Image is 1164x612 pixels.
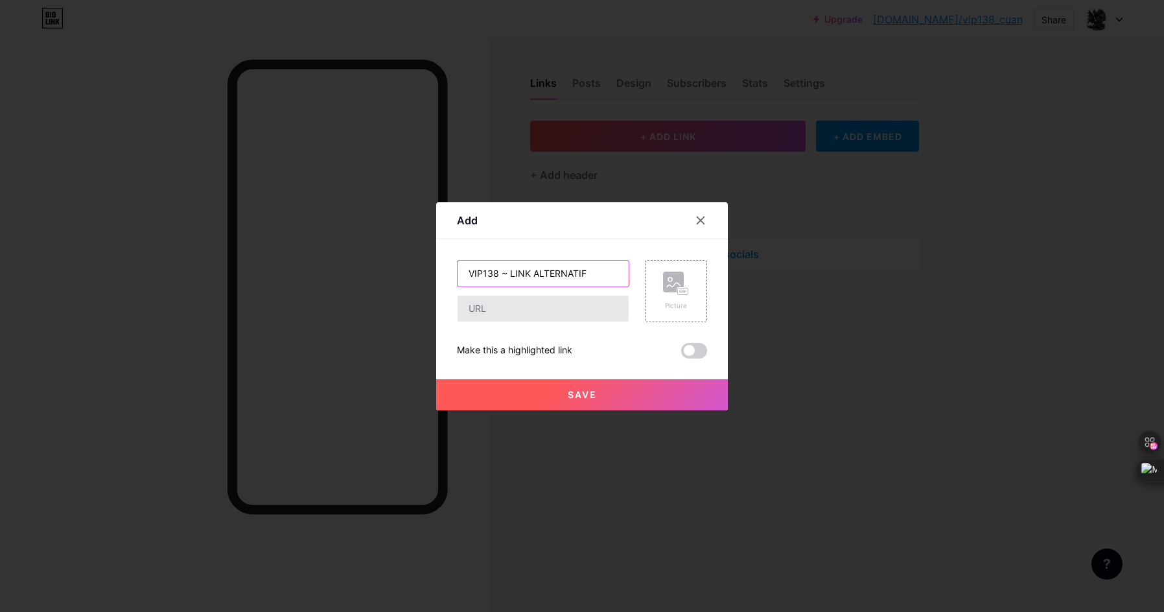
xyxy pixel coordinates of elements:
div: Add [457,213,478,228]
input: URL [458,296,629,322]
div: Picture [663,301,689,311]
input: Title [458,261,629,287]
button: Save [436,379,728,410]
span: Save [568,389,597,400]
div: Make this a highlighted link [457,343,572,359]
